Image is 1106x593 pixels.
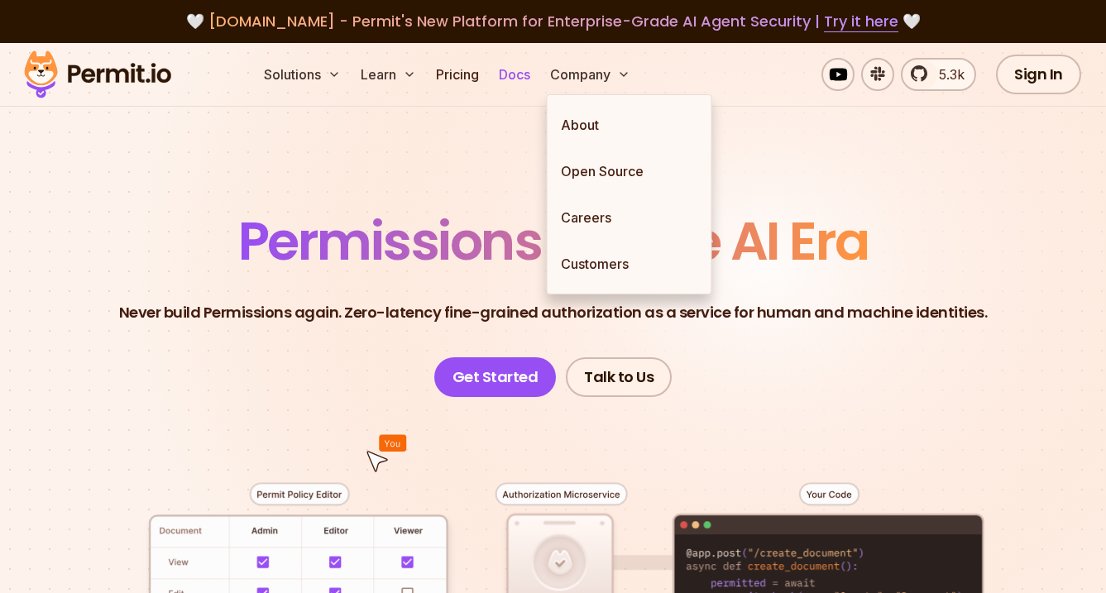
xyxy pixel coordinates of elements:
a: 5.3k [901,58,976,91]
div: 🤍 🤍 [40,10,1066,33]
a: Get Started [434,357,557,397]
a: Try it here [824,11,898,32]
span: Permissions for The AI Era [238,204,869,278]
img: Permit logo [17,46,179,103]
a: Customers [548,241,711,287]
button: Company [543,58,637,91]
button: Solutions [257,58,347,91]
a: Open Source [548,148,711,194]
a: Talk to Us [566,357,672,397]
a: Careers [548,194,711,241]
a: Pricing [429,58,486,91]
span: [DOMAIN_NAME] - Permit's New Platform for Enterprise-Grade AI Agent Security | [208,11,898,31]
a: Docs [492,58,537,91]
span: 5.3k [929,65,965,84]
a: Sign In [996,55,1081,94]
a: About [548,102,711,148]
button: Learn [354,58,423,91]
p: Never build Permissions again. Zero-latency fine-grained authorization as a service for human and... [119,301,988,324]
